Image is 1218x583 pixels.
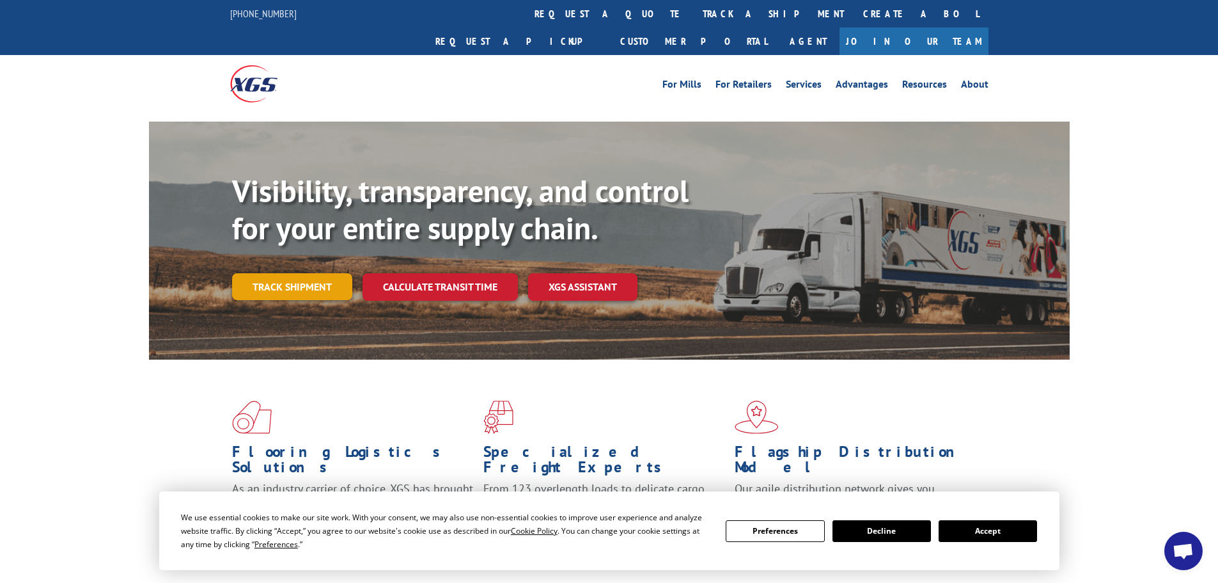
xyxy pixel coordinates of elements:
img: xgs-icon-total-supply-chain-intelligence-red [232,401,272,434]
span: Cookie Policy [511,525,558,536]
a: Advantages [836,79,888,93]
div: Open chat [1164,532,1203,570]
a: Customer Portal [611,28,777,55]
a: XGS ASSISTANT [528,273,637,301]
button: Preferences [726,520,824,542]
div: We use essential cookies to make our site work. With your consent, we may also use non-essential ... [181,511,710,551]
button: Decline [832,520,931,542]
img: xgs-icon-focused-on-flooring-red [483,401,513,434]
a: For Retailers [715,79,772,93]
a: Request a pickup [426,28,611,55]
a: Agent [777,28,839,55]
button: Accept [939,520,1037,542]
a: About [961,79,988,93]
h1: Flagship Distribution Model [735,444,976,481]
span: Our agile distribution network gives you nationwide inventory management on demand. [735,481,970,511]
span: As an industry carrier of choice, XGS has brought innovation and dedication to flooring logistics... [232,481,473,527]
a: Calculate transit time [363,273,518,301]
h1: Specialized Freight Experts [483,444,725,481]
div: Cookie Consent Prompt [159,491,1059,570]
p: From 123 overlength loads to delicate cargo, our experienced staff knows the best way to move you... [483,481,725,538]
b: Visibility, transparency, and control for your entire supply chain. [232,171,689,248]
a: For Mills [662,79,701,93]
a: Join Our Team [839,28,988,55]
a: Services [786,79,822,93]
a: Track shipment [232,273,352,300]
h1: Flooring Logistics Solutions [232,444,474,481]
a: Resources [902,79,947,93]
a: [PHONE_NUMBER] [230,7,297,20]
span: Preferences [254,539,298,550]
img: xgs-icon-flagship-distribution-model-red [735,401,779,434]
